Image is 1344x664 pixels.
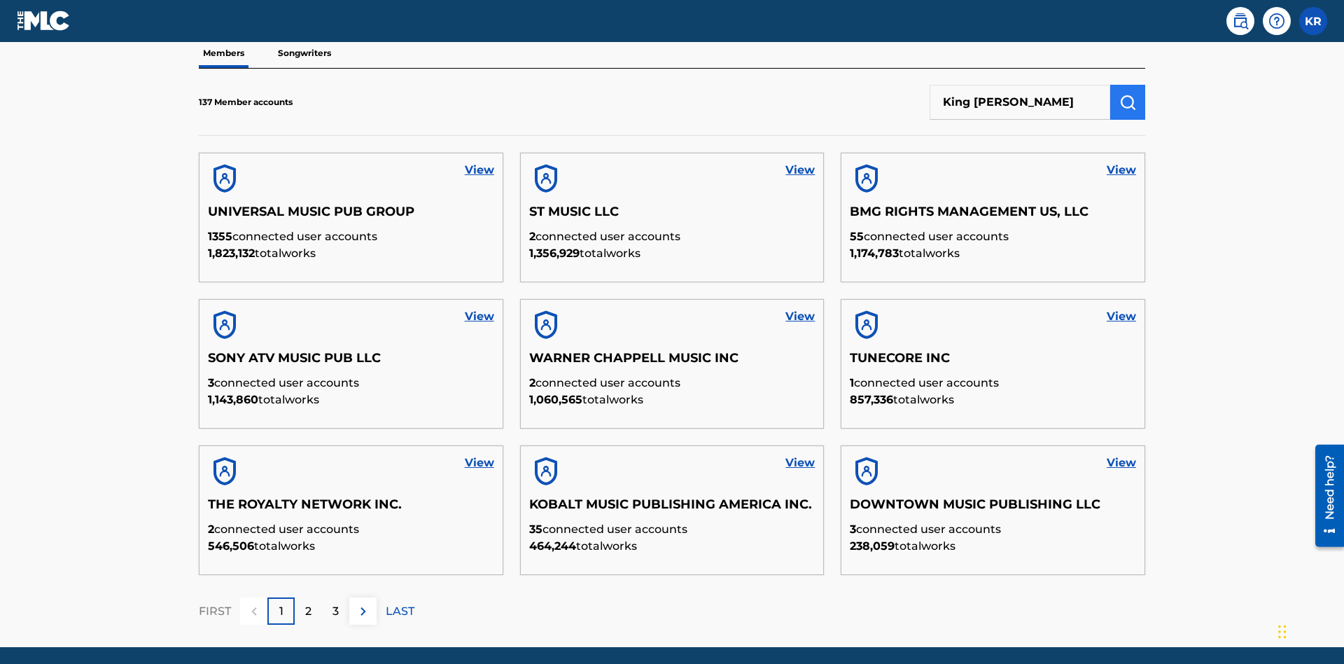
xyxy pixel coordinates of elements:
iframe: Resource Center [1305,439,1344,554]
a: View [1107,162,1136,179]
p: 3 [332,603,339,620]
h5: ST MUSIC LLC [529,204,815,228]
span: 1,143,860 [208,393,258,406]
img: account [529,308,563,342]
a: View [465,455,494,471]
span: 3 [850,523,856,536]
img: account [208,162,241,195]
div: Help [1263,7,1291,35]
span: 2 [529,376,535,389]
h5: DOWNTOWN MUSIC PUBLISHING LLC [850,497,1136,521]
h5: SONY ATV MUSIC PUB LLC [208,350,494,375]
img: account [529,455,563,488]
span: 2 [529,230,535,243]
span: 1355 [208,230,232,243]
span: 857,336 [850,393,893,406]
p: connected user accounts [529,375,815,392]
span: 55 [850,230,864,243]
p: Songwriters [274,39,335,68]
a: View [1107,308,1136,325]
p: LAST [386,603,414,620]
span: 3 [208,376,214,389]
p: connected user accounts [529,228,815,245]
p: total works [208,245,494,262]
p: total works [529,538,815,555]
img: account [208,308,241,342]
img: account [850,308,883,342]
p: connected user accounts [850,228,1136,245]
img: right [355,603,372,620]
span: 35 [529,523,542,536]
a: View [1107,455,1136,471]
p: total works [850,538,1136,555]
p: total works [850,392,1136,408]
h5: BMG RIGHTS MANAGEMENT US, LLC [850,204,1136,228]
span: 464,244 [529,539,576,553]
p: total works [529,392,815,408]
img: MLC Logo [17,11,71,31]
img: Search Works [1119,94,1136,111]
a: View [785,162,815,179]
span: 1,174,783 [850,247,899,260]
img: account [850,162,883,195]
p: connected user accounts [850,375,1136,392]
span: 2 [208,523,214,536]
a: View [785,308,815,325]
a: Public Search [1226,7,1254,35]
img: account [529,162,563,195]
p: total works [850,245,1136,262]
p: connected user accounts [529,521,815,538]
div: Drag [1278,611,1287,653]
p: 1 [279,603,283,620]
p: connected user accounts [208,521,494,538]
span: 1 [850,376,854,389]
h5: UNIVERSAL MUSIC PUB GROUP [208,204,494,228]
p: connected user accounts [208,375,494,392]
p: connected user accounts [850,521,1136,538]
div: User Menu [1299,7,1327,35]
p: connected user accounts [208,228,494,245]
p: total works [208,538,494,555]
img: account [850,455,883,488]
input: Search Members [930,85,1110,120]
p: Members [199,39,248,68]
p: 2 [305,603,311,620]
p: total works [208,392,494,408]
img: help [1268,13,1285,29]
iframe: Chat Widget [1274,597,1344,664]
img: account [208,455,241,488]
a: View [785,455,815,471]
span: 1,356,929 [529,247,580,260]
h5: THE ROYALTY NETWORK INC. [208,497,494,521]
a: View [465,162,494,179]
h5: WARNER CHAPPELL MUSIC INC [529,350,815,375]
span: 1,823,132 [208,247,255,260]
span: 238,059 [850,539,895,553]
p: 137 Member accounts [199,96,293,109]
a: View [465,308,494,325]
img: search [1232,13,1249,29]
h5: TUNECORE INC [850,350,1136,375]
h5: KOBALT MUSIC PUBLISHING AMERICA INC. [529,497,815,521]
span: 546,506 [208,539,254,553]
p: total works [529,245,815,262]
p: FIRST [199,603,231,620]
span: 1,060,565 [529,393,582,406]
